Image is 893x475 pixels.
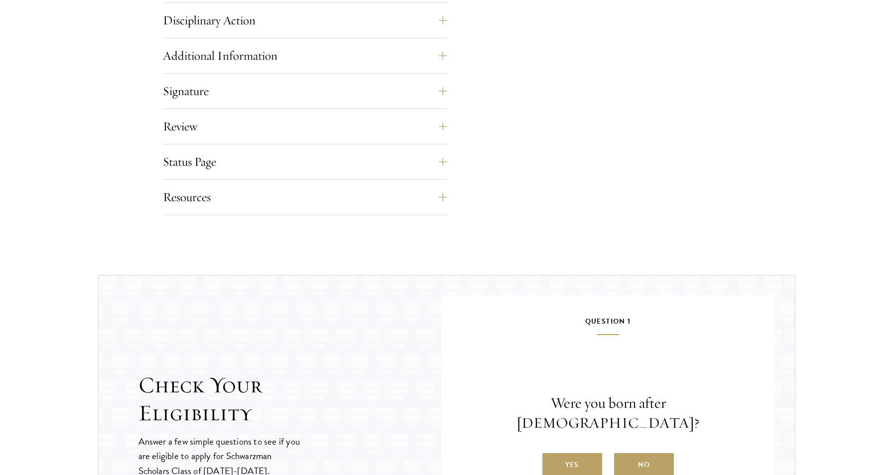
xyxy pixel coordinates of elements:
[163,185,447,209] button: Resources
[471,393,745,433] p: Were you born after [DEMOGRAPHIC_DATA]?
[163,44,447,68] button: Additional Information
[163,150,447,174] button: Status Page
[471,315,745,335] h5: Question 1
[163,115,447,138] button: Review
[138,371,441,427] h2: Check Your Eligibility
[163,8,447,32] button: Disciplinary Action
[163,79,447,103] button: Signature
